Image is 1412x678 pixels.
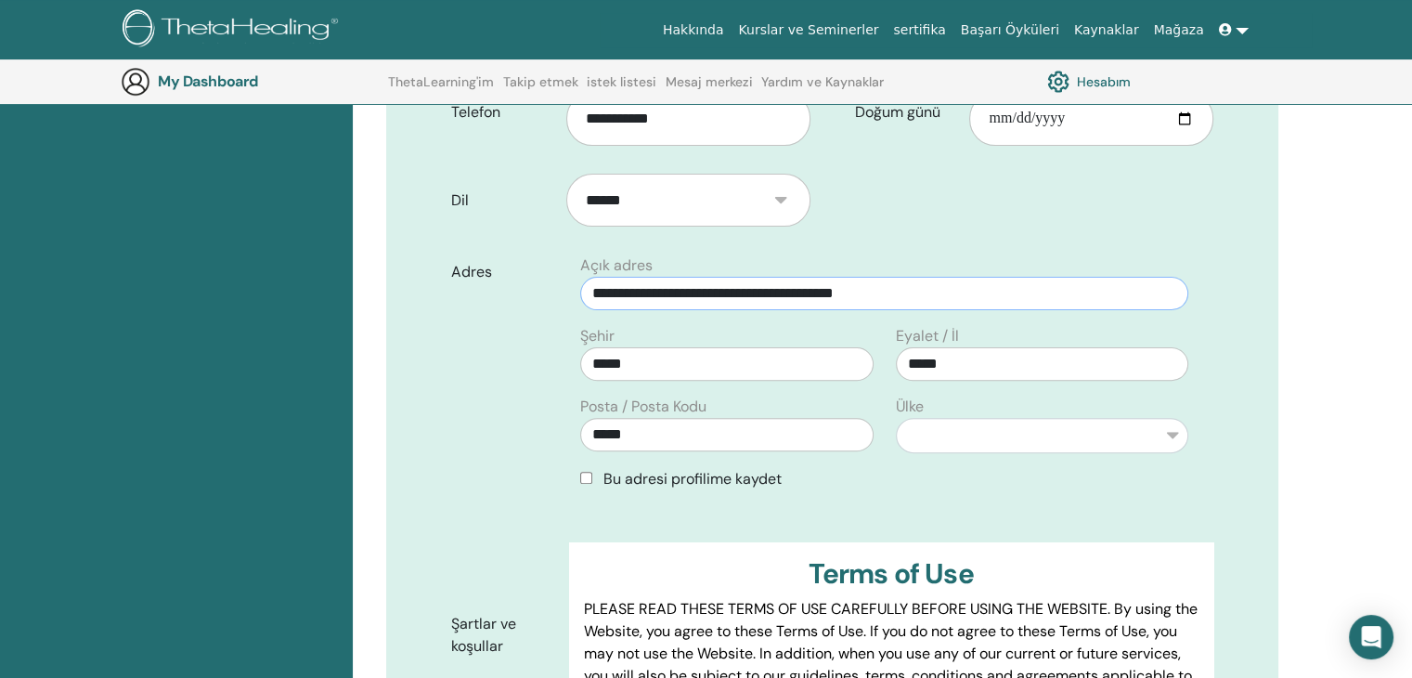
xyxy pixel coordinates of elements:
a: Takip etmek [503,74,578,104]
span: Bu adresi profilime kaydet [603,469,782,489]
img: cog.svg [1047,66,1069,98]
img: generic-user-icon.jpg [121,67,150,97]
label: Açık adres [580,254,653,277]
label: Şartlar ve koşullar [437,606,569,664]
label: Telefon [437,95,566,130]
img: logo.png [123,9,344,51]
a: Mağaza [1146,13,1211,47]
a: Hesabım [1047,66,1131,98]
h3: My Dashboard [158,72,343,90]
label: Doğum günü [841,95,970,130]
a: Yardım ve Kaynaklar [761,74,884,104]
label: Şehir [580,325,615,347]
a: ThetaLearning'im [388,74,494,104]
a: Hakkında [655,13,732,47]
label: Ülke [896,396,924,418]
a: Başarı Öyküleri [953,13,1067,47]
a: Kaynaklar [1067,13,1146,47]
a: sertifika [886,13,952,47]
h3: Terms of Use [584,557,1198,591]
label: Adres [437,254,569,290]
a: istek listesi [587,74,656,104]
a: Mesaj merkezi [666,74,753,104]
div: Open Intercom Messenger [1349,615,1393,659]
label: Posta / Posta Kodu [580,396,706,418]
label: Dil [437,183,566,218]
label: Eyalet / İl [896,325,959,347]
a: Kurslar ve Seminerler [731,13,886,47]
